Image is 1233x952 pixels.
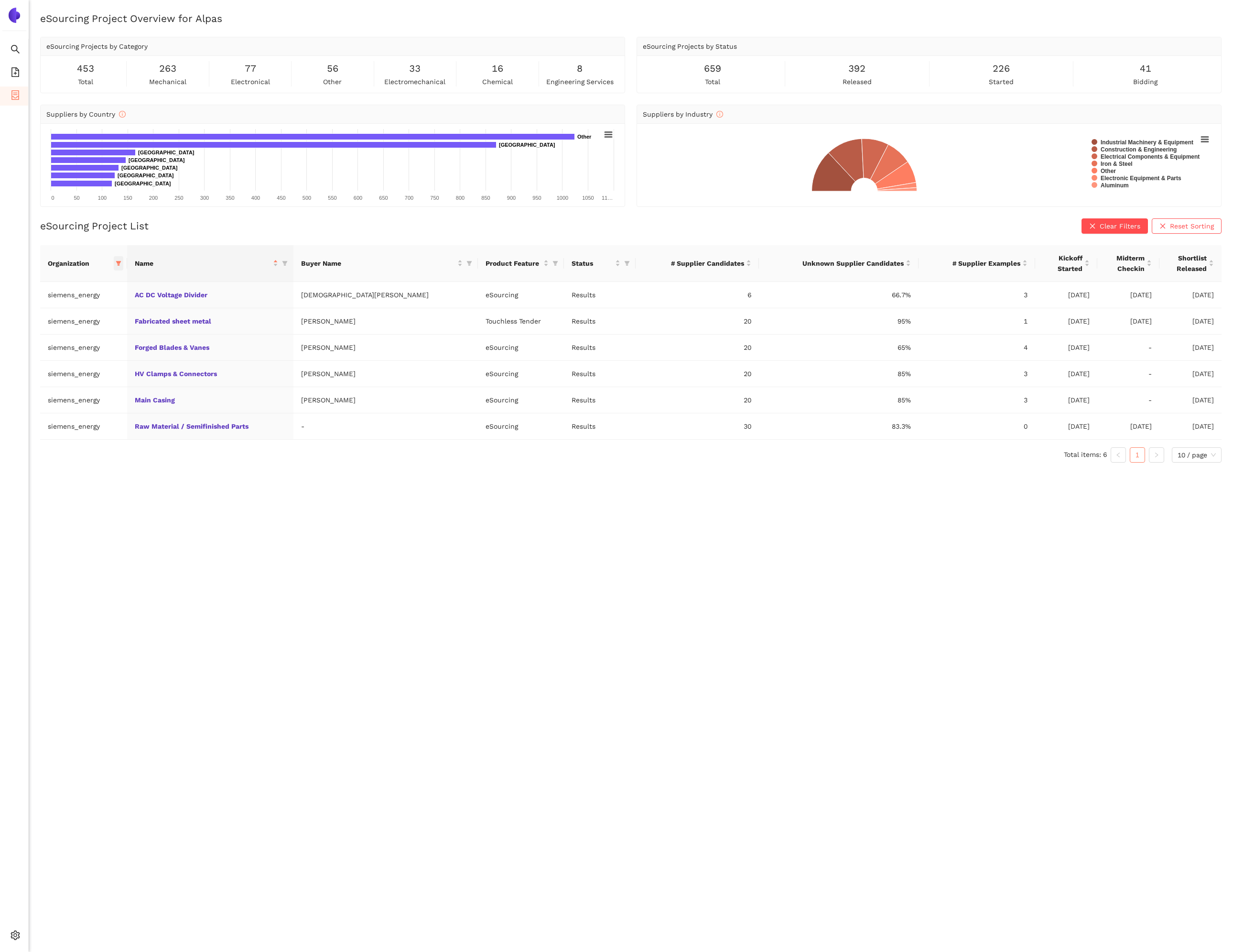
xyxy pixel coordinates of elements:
[282,260,288,266] span: filter
[919,361,1035,387] td: 3
[46,43,148,50] span: eSourcing Projects by Category
[919,308,1035,335] td: 1
[11,41,20,60] span: search
[551,256,560,270] span: filter
[48,258,112,269] span: Organization
[564,245,636,282] th: this column's title is Status,this column is sortable
[293,361,478,387] td: [PERSON_NAME]
[481,195,490,201] text: 850
[759,308,919,335] td: 95%
[40,387,127,413] td: siemens_energy
[1115,452,1121,458] span: left
[1111,447,1126,463] li: Previous Page
[114,256,123,270] span: filter
[1159,223,1166,230] span: close
[1149,447,1164,463] button: right
[1035,308,1097,335] td: [DATE]
[564,335,636,361] td: Results
[636,413,759,440] td: 30
[1159,308,1222,335] td: [DATE]
[1101,175,1181,182] text: Electronic Equipment & Parts
[149,195,158,201] text: 200
[1097,282,1159,308] td: [DATE]
[40,413,127,440] td: siemens_energy
[466,260,472,266] span: filter
[478,245,564,282] th: this column's title is Product Feature,this column is sortable
[1111,447,1126,463] button: left
[1159,387,1222,413] td: [DATE]
[1178,448,1216,462] span: 10 / page
[759,245,919,282] th: this column's title is Unknown Supplier Candidates,this column is sortable
[1035,387,1097,413] td: [DATE]
[1097,245,1159,282] th: this column's title is Midterm Checkin,this column is sortable
[1097,308,1159,335] td: [DATE]
[1159,361,1222,387] td: [DATE]
[919,282,1035,308] td: 3
[293,335,478,361] td: [PERSON_NAME]
[993,61,1010,76] span: 226
[919,413,1035,440] td: 0
[1097,387,1159,413] td: -
[919,335,1035,361] td: 4
[478,308,564,335] td: Touchless Tender
[478,413,564,440] td: eSourcing
[1101,139,1193,146] text: Industrial Machinery & Equipment
[7,8,22,23] img: Logo
[115,181,171,186] text: [GEOGRAPHIC_DATA]
[1035,245,1097,282] th: this column's title is Kickoff Started,this column is sortable
[293,245,478,282] th: this column's title is Buyer Name,this column is sortable
[843,76,872,87] span: released
[1101,153,1200,160] text: Electrical Components & Equipment
[577,134,592,140] text: Other
[40,308,127,335] td: siemens_energy
[1082,218,1148,234] button: closeClear Filters
[159,61,176,76] span: 263
[1172,447,1222,463] div: Page Size
[1133,76,1157,87] span: bidding
[759,335,919,361] td: 65%
[848,61,865,76] span: 392
[293,387,478,413] td: [PERSON_NAME]
[11,927,20,946] span: setting
[636,308,759,335] td: 20
[643,258,744,269] span: # Supplier Candidates
[123,195,132,201] text: 150
[564,387,636,413] td: Results
[40,11,1222,25] h2: eSourcing Project Overview for Alpas
[280,256,290,270] span: filter
[1159,282,1222,308] td: [DATE]
[98,195,107,201] text: 100
[40,219,149,233] h2: eSourcing Project List
[116,260,121,266] span: filter
[78,76,93,87] span: total
[11,64,20,83] span: file-add
[1130,448,1145,462] a: 1
[135,258,271,269] span: Name
[919,245,1035,282] th: this column's title is # Supplier Examples,this column is sortable
[564,361,636,387] td: Results
[1089,223,1096,230] span: close
[759,387,919,413] td: 85%
[564,282,636,308] td: Results
[379,195,388,201] text: 650
[121,165,178,171] text: [GEOGRAPHIC_DATA]
[328,195,336,201] text: 550
[118,173,174,178] text: [GEOGRAPHIC_DATA]
[919,387,1035,413] td: 3
[564,413,636,440] td: Results
[149,76,186,87] span: mechanical
[546,76,614,87] span: engineering services
[1159,335,1222,361] td: [DATE]
[492,61,503,76] span: 16
[1100,221,1140,231] span: Clear Filters
[602,195,613,201] text: 11…
[582,195,594,201] text: 1050
[40,335,127,361] td: siemens_energy
[303,195,311,201] text: 500
[129,157,185,163] text: [GEOGRAPHIC_DATA]
[1149,447,1164,463] li: Next Page
[636,335,759,361] td: 20
[409,61,421,76] span: 33
[1140,61,1151,76] span: 41
[277,195,285,201] text: 450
